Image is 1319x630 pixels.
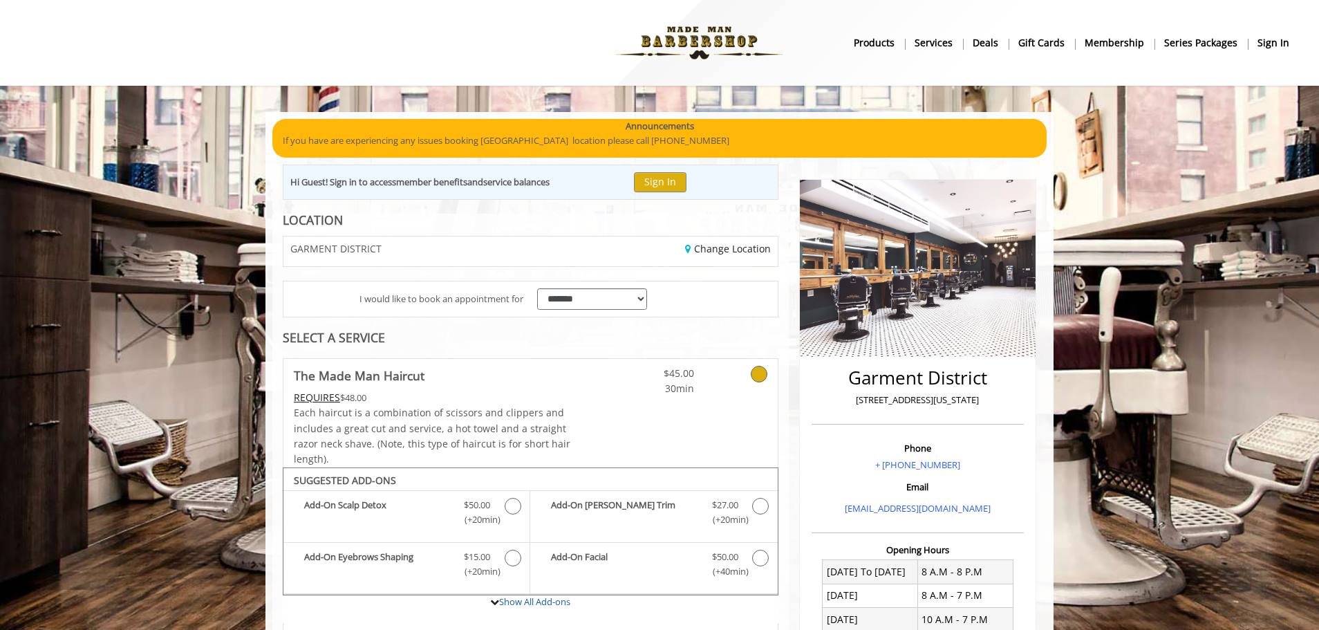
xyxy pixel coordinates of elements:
[1257,35,1289,50] b: sign in
[294,390,572,405] div: $48.00
[1018,35,1065,50] b: gift cards
[294,474,396,487] b: SUGGESTED ADD-ONS
[917,560,1013,584] td: 8 A.M - 8 P.M
[464,498,490,512] span: $50.00
[464,550,490,564] span: $15.00
[1009,33,1075,53] a: Gift cardsgift cards
[823,584,918,607] td: [DATE]
[499,595,570,608] a: Show All Add-ons
[483,176,550,188] b: service balances
[290,550,523,582] label: Add-On Eyebrows Shaping
[294,406,570,465] span: Each haircut is a combination of scissors and clippers and includes a great cut and service, a ho...
[612,381,694,396] span: 30min
[359,292,523,306] span: I would like to book an appointment for
[1248,33,1299,53] a: sign insign in
[604,5,794,81] img: Made Man Barbershop logo
[283,133,1036,148] p: If you have are experiencing any issues booking [GEOGRAPHIC_DATA] location please call [PHONE_NUM...
[294,366,424,385] b: The Made Man Haircut
[290,175,550,189] div: Hi Guest! Sign in to access and
[283,212,343,228] b: LOCATION
[1164,35,1237,50] b: Series packages
[537,498,770,530] label: Add-On Beard Trim
[815,443,1020,453] h3: Phone
[283,467,778,596] div: The Made Man Haircut Add-onS
[551,498,698,527] b: Add-On [PERSON_NAME] Trim
[626,119,694,133] b: Announcements
[1085,35,1144,50] b: Membership
[917,584,1013,607] td: 8 A.M - 7 P.M
[294,391,340,404] span: This service needs some Advance to be paid before we block your appointment
[396,176,467,188] b: member benefits
[1154,33,1248,53] a: Series packagesSeries packages
[812,545,1024,555] h3: Opening Hours
[304,498,450,527] b: Add-On Scalp Detox
[845,502,991,515] a: [EMAIL_ADDRESS][DOMAIN_NAME]
[844,33,905,53] a: Productsproducts
[704,512,745,527] span: (+20min )
[823,560,918,584] td: [DATE] To [DATE]
[1075,33,1154,53] a: MembershipMembership
[712,498,738,512] span: $27.00
[685,242,771,255] a: Change Location
[973,35,998,50] b: Deals
[875,458,960,471] a: + [PHONE_NUMBER]
[963,33,1009,53] a: DealsDeals
[612,366,694,381] span: $45.00
[854,35,895,50] b: products
[283,331,778,344] div: SELECT A SERVICE
[457,512,498,527] span: (+20min )
[815,368,1020,388] h2: Garment District
[304,550,450,579] b: Add-On Eyebrows Shaping
[457,564,498,579] span: (+20min )
[537,550,770,582] label: Add-On Facial
[290,498,523,530] label: Add-On Scalp Detox
[815,482,1020,492] h3: Email
[815,393,1020,407] p: [STREET_ADDRESS][US_STATE]
[290,243,382,254] span: GARMENT DISTRICT
[915,35,953,50] b: Services
[634,172,686,192] button: Sign In
[905,33,963,53] a: ServicesServices
[712,550,738,564] span: $50.00
[551,550,698,579] b: Add-On Facial
[704,564,745,579] span: (+40min )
